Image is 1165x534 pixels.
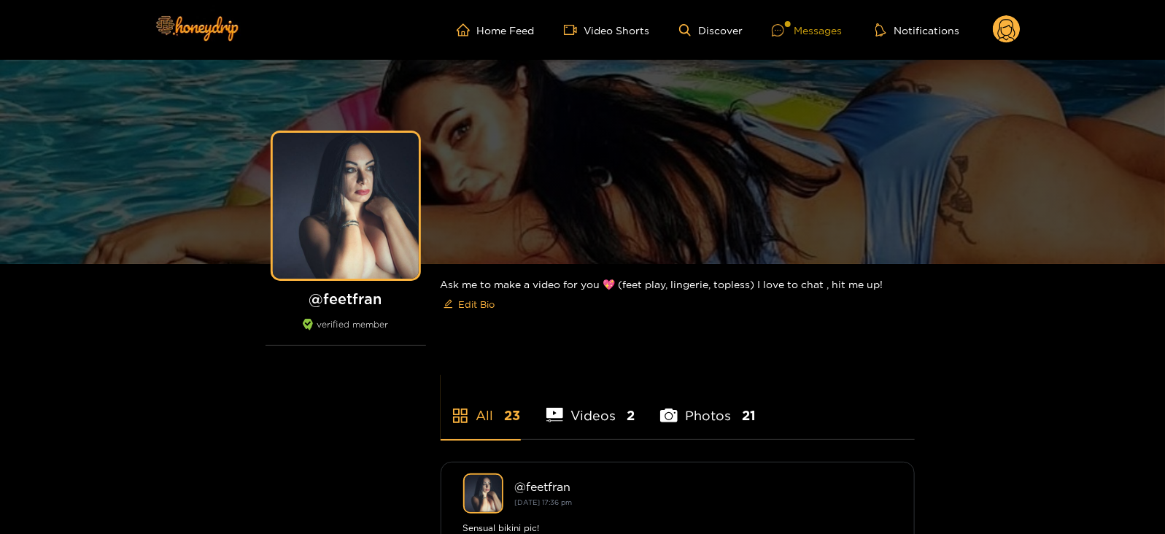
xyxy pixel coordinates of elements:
a: Video Shorts [564,23,650,36]
span: edit [444,299,453,310]
span: Edit Bio [459,297,495,311]
div: Messages [772,22,842,39]
img: feetfran [463,473,503,514]
div: @ feetfran [515,480,892,493]
li: Videos [546,374,635,439]
span: appstore [452,407,469,425]
span: 21 [742,406,756,425]
h1: @ feetfran [266,290,426,308]
li: Photos [660,374,756,439]
a: Home Feed [457,23,535,36]
a: Discover [679,24,743,36]
div: Ask me to make a video for you 💖 (feet play, lingerie, topless) I love to chat , hit me up! [441,264,915,328]
small: [DATE] 17:36 pm [515,498,573,506]
span: 2 [627,406,635,425]
div: verified member [266,319,426,346]
button: editEdit Bio [441,293,498,316]
span: 23 [505,406,521,425]
li: All [441,374,521,439]
button: Notifications [871,23,964,37]
span: video-camera [564,23,584,36]
span: home [457,23,477,36]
